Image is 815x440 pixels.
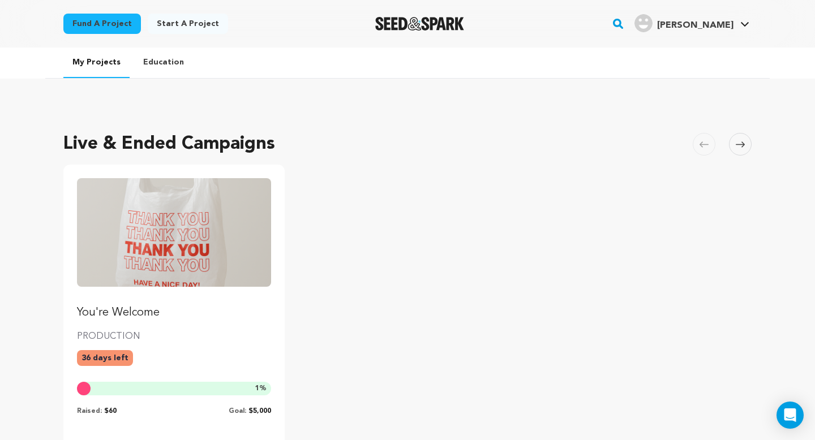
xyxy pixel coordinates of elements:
p: You're Welcome [77,305,271,321]
div: Open Intercom Messenger [777,402,804,429]
img: user.png [634,14,653,32]
span: Goal: [229,408,246,415]
h2: Live & Ended Campaigns [63,131,275,158]
span: 1 [255,385,259,392]
span: $60 [104,408,117,415]
span: Tadayon S.'s Profile [632,12,752,36]
a: Start a project [148,14,228,34]
span: [PERSON_NAME] [657,21,733,30]
img: Seed&Spark Logo Dark Mode [375,17,464,31]
p: PRODUCTION [77,330,271,343]
span: $5,000 [248,408,271,415]
a: Tadayon S.'s Profile [632,12,752,32]
a: Fund a project [63,14,141,34]
a: Fund You're Welcome [77,178,271,321]
span: % [255,384,267,393]
div: Tadayon S.'s Profile [634,14,733,32]
a: Seed&Spark Homepage [375,17,464,31]
span: Raised: [77,408,102,415]
a: Education [134,48,193,77]
p: 36 days left [77,350,133,366]
a: My Projects [63,48,130,78]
